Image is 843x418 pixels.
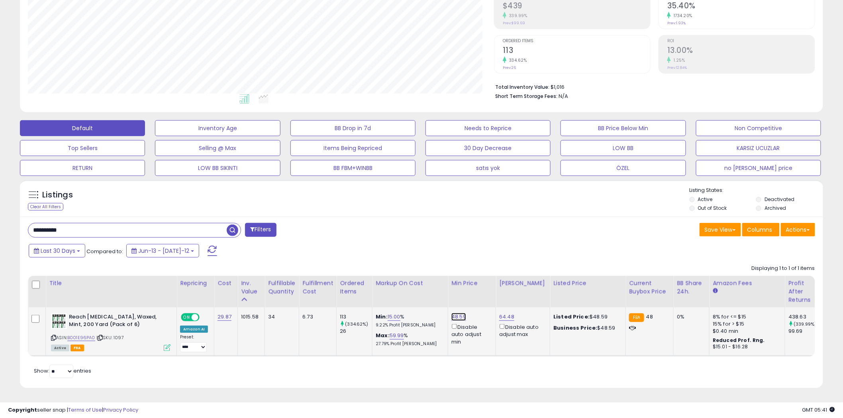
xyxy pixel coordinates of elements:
b: Business Price: [553,324,597,332]
div: Amazon AI [180,326,208,333]
th: The percentage added to the cost of goods (COGS) that forms the calculator for Min & Max prices. [372,276,448,307]
div: Disable auto adjust max [499,322,544,338]
div: Listed Price [553,279,622,287]
a: B001E96PA0 [67,334,95,341]
div: 0% [677,313,703,320]
b: Reach [MEDICAL_DATA], Waxed, Mint, 200 Yard (Pack of 6) [69,313,166,330]
span: FBA [71,345,84,352]
div: Cost [218,279,234,287]
span: All listings currently available for purchase on Amazon [51,345,69,352]
small: Prev: 1.93% [667,21,686,25]
button: ÖZEL [561,160,686,176]
span: 48 [646,313,653,320]
label: Out of Stock [698,205,727,211]
button: 30 Day Decrease [425,140,551,156]
div: Inv. value [241,279,261,296]
small: Prev: $99.69 [503,21,525,25]
div: Fulfillment Cost [302,279,333,296]
a: 64.48 [499,313,514,321]
h5: Listings [42,189,73,201]
p: Listing States: [690,187,823,194]
div: 438.63 [788,313,821,320]
button: Inventory Age [155,120,280,136]
b: Short Term Storage Fees: [495,93,557,100]
small: 1734.20% [671,13,692,19]
div: Displaying 1 to 1 of 1 items [752,265,815,272]
button: Non Competitive [696,120,821,136]
h2: $439 [503,1,650,12]
button: Top Sellers [20,140,145,156]
div: % [376,332,442,347]
a: 59.99 [390,332,404,340]
a: Privacy Policy [103,406,138,414]
h2: 13.00% [667,46,815,57]
div: Min Price [451,279,492,287]
button: no [PERSON_NAME] price [696,160,821,176]
span: N/A [559,92,568,100]
span: | SKU: 1097 [96,334,124,341]
span: OFF [198,314,211,321]
button: BB Price Below Min [561,120,686,136]
span: Ordered Items [503,39,650,43]
button: Save View [700,223,741,236]
button: Columns [742,223,780,236]
strong: Copyright [8,406,37,414]
div: 6.73 [302,313,330,320]
button: Selling @ Max [155,140,280,156]
small: Prev: 26 [503,65,516,70]
a: 15.00 [388,313,400,321]
div: 15% for > $15 [713,320,779,328]
h2: 113 [503,46,650,57]
h2: 35.40% [667,1,815,12]
b: Reduced Prof. Rng. [713,337,765,344]
button: Jun-13 - [DATE]-12 [126,244,199,258]
small: (334.62%) [345,321,369,327]
span: Columns [747,226,772,234]
span: Show: entries [34,367,91,375]
div: 26 [340,328,372,335]
button: satıs yok [425,160,551,176]
span: ROI [667,39,815,43]
b: Max: [376,332,390,339]
div: Current Buybox Price [629,279,670,296]
button: RETURN [20,160,145,176]
div: $15.01 - $16.28 [713,344,779,350]
li: $1,016 [495,82,809,91]
p: 27.79% Profit [PERSON_NAME] [376,341,442,347]
div: Disable auto adjust min [451,322,490,346]
div: ASIN: [51,313,171,350]
a: Terms of Use [68,406,102,414]
b: Min: [376,313,388,320]
div: Markup on Cost [376,279,445,287]
label: Active [698,196,713,203]
span: Compared to: [86,248,123,255]
div: $48.59 [553,313,620,320]
small: 339.99% [506,13,527,19]
button: Filters [245,223,276,237]
small: Prev: 12.84% [667,65,687,70]
div: 8% for <= $15 [713,313,779,320]
button: BB FBM+WINBB [290,160,416,176]
div: Fulfillable Quantity [268,279,296,296]
div: Profit After Returns [788,279,818,304]
button: LOW BB SIKINTI [155,160,280,176]
div: $48.59 [553,324,620,332]
div: 99.69 [788,328,821,335]
small: 1.25% [671,57,685,63]
div: BB Share 24h. [677,279,706,296]
span: ON [182,314,192,321]
button: Items Being Repriced [290,140,416,156]
img: 41yMvaD8TEL._SL40_.jpg [51,313,67,329]
small: (339.99%) [794,321,817,327]
label: Deactivated [765,196,794,203]
div: [PERSON_NAME] [499,279,547,287]
div: $0.40 min [713,328,779,335]
div: 34 [268,313,293,320]
button: LOW BB [561,140,686,156]
label: Archived [765,205,786,211]
p: 9.22% Profit [PERSON_NAME] [376,322,442,328]
a: 29.87 [218,313,231,321]
div: Clear All Filters [28,203,63,211]
button: KARSIZ UCUZLAR [696,140,821,156]
div: 1015.58 [241,313,259,320]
